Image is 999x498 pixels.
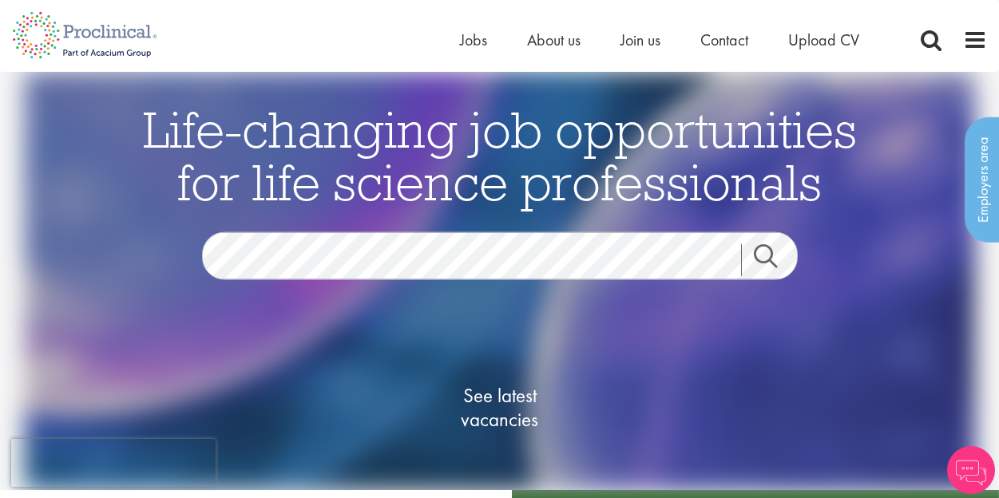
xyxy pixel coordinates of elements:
a: About us [527,30,581,50]
a: Job search submit button [741,244,810,276]
a: See latestvacancies [420,320,580,496]
img: candidate home [24,72,975,490]
img: Chatbot [947,446,995,494]
a: Join us [620,30,660,50]
span: Life-changing job opportunities for life science professionals [143,97,857,214]
iframe: reCAPTCHA [11,439,216,487]
a: Jobs [460,30,487,50]
a: Upload CV [788,30,859,50]
a: Contact [700,30,748,50]
span: See latest vacancies [420,384,580,432]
